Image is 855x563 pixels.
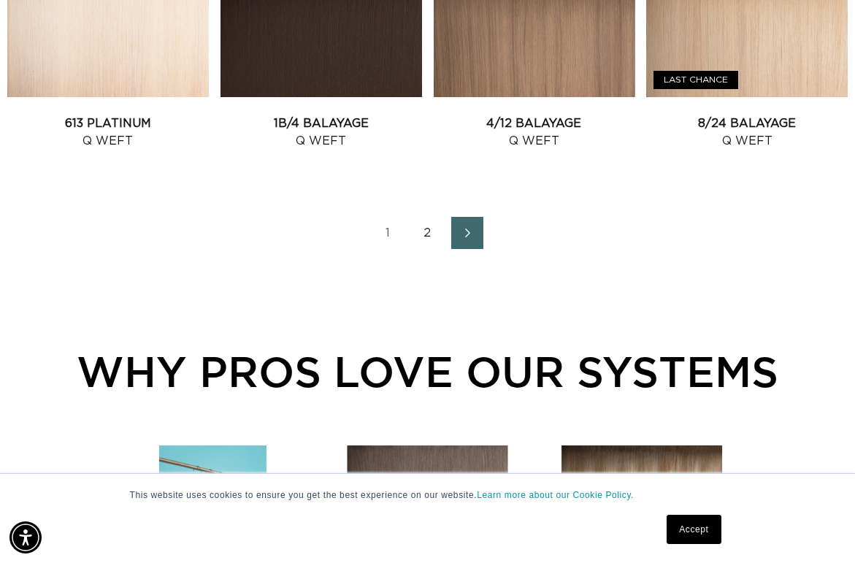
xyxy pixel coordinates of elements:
[451,217,483,249] a: Next page
[434,115,635,150] a: 4/12 Balayage Q Weft
[667,515,721,544] a: Accept
[130,489,726,502] p: This website uses cookies to ensure you get the best experience on our website.
[221,115,422,150] a: 1B/4 Balayage Q Weft
[74,340,781,403] div: WHY PROS LOVE OUR SYSTEMS
[9,521,42,554] div: Accessibility Menu
[372,217,405,249] a: Page 1
[477,490,634,500] a: Learn more about our Cookie Policy.
[782,493,855,563] iframe: Chat Widget
[7,217,848,249] nav: Pagination
[412,217,444,249] a: Page 2
[646,115,848,150] a: 8/24 Balayage Q Weft
[7,115,209,150] a: 613 Platinum Q Weft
